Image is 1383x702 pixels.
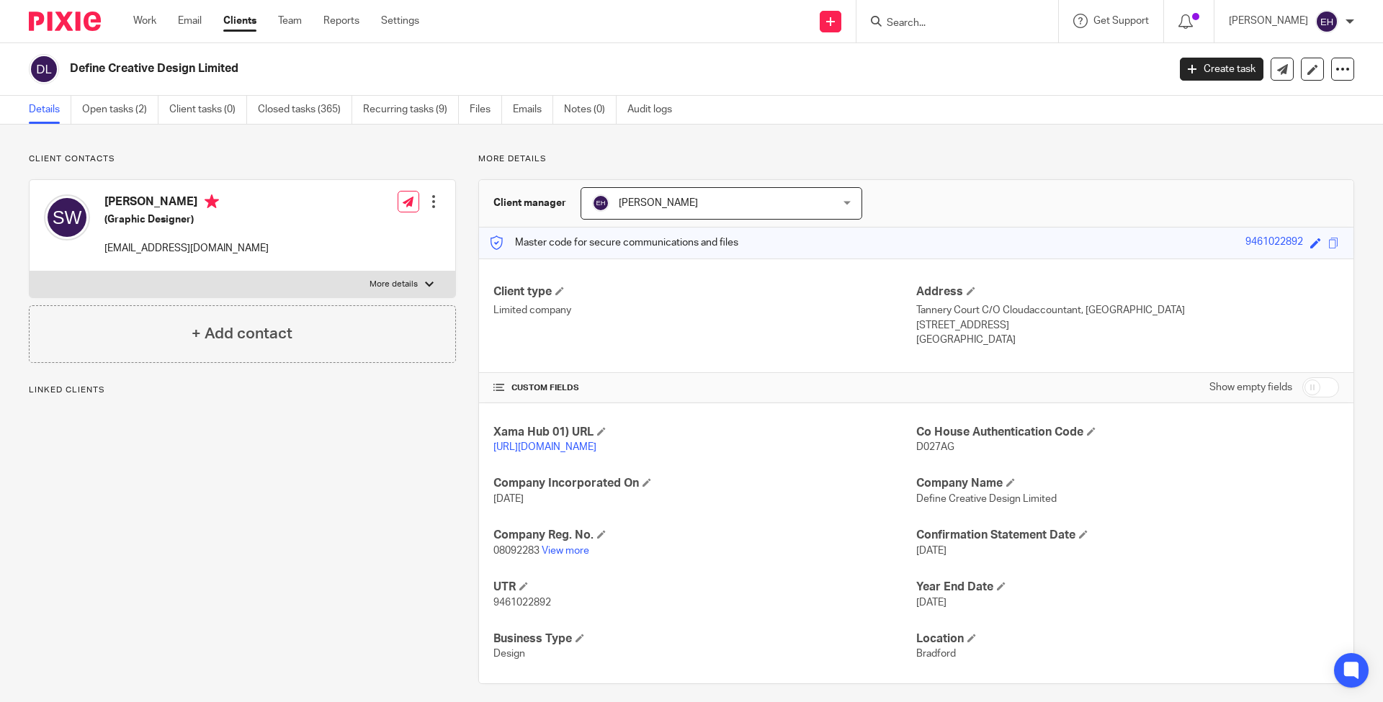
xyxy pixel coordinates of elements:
span: Get Support [1093,16,1149,26]
span: [DATE] [916,546,946,556]
h4: Client type [493,284,916,300]
h4: Company Name [916,476,1339,491]
h5: (Graphic Designer) [104,212,269,227]
h4: Address [916,284,1339,300]
a: Email [178,14,202,28]
p: [STREET_ADDRESS] [916,318,1339,333]
a: Closed tasks (365) [258,96,352,124]
h4: [PERSON_NAME] [104,194,269,212]
span: 08092283 [493,546,540,556]
a: View more [542,546,589,556]
p: Client contacts [29,153,456,165]
a: Create task [1180,58,1263,81]
h4: Company Reg. No. [493,528,916,543]
a: Audit logs [627,96,683,124]
span: [DATE] [916,598,946,608]
img: svg%3E [29,54,59,84]
span: 9461022892 [493,598,551,608]
h4: Company Incorporated On [493,476,916,491]
p: [GEOGRAPHIC_DATA] [916,333,1339,347]
a: Notes (0) [564,96,617,124]
span: Bradford [916,649,956,659]
a: Work [133,14,156,28]
h4: Year End Date [916,580,1339,595]
p: More details [478,153,1354,165]
a: Clients [223,14,256,28]
a: Reports [323,14,359,28]
p: More details [370,279,418,290]
h2: Define Creative Design Limited [70,61,941,76]
h4: Business Type [493,631,916,647]
span: D027AG [916,442,954,452]
a: Recurring tasks (9) [363,96,459,124]
span: Design [493,649,525,659]
p: Tannery Court C/O Cloudaccountant, [GEOGRAPHIC_DATA] [916,303,1339,318]
label: Show empty fields [1209,380,1292,395]
img: Pixie [29,12,101,31]
a: [URL][DOMAIN_NAME] [493,442,596,452]
p: [EMAIL_ADDRESS][DOMAIN_NAME] [104,241,269,256]
a: Team [278,14,302,28]
h4: Xama Hub 01) URL [493,425,916,440]
h4: Location [916,631,1339,647]
p: Limited company [493,303,916,318]
h4: CUSTOM FIELDS [493,382,916,394]
p: [PERSON_NAME] [1229,14,1308,28]
div: 9461022892 [1245,235,1303,251]
span: [PERSON_NAME] [619,198,698,208]
a: Emails [513,96,553,124]
h3: Client manager [493,196,566,210]
a: Client tasks (0) [169,96,247,124]
a: Files [470,96,502,124]
h4: Confirmation Statement Date [916,528,1339,543]
p: Linked clients [29,384,456,396]
a: Settings [381,14,419,28]
h4: + Add contact [192,323,292,345]
img: svg%3E [44,194,90,240]
span: [DATE] [493,494,524,504]
span: Define Creative Design Limited [916,494,1057,504]
img: svg%3E [1315,10,1338,33]
input: Search [885,17,1015,30]
p: Master code for secure communications and files [490,235,738,250]
h4: UTR [493,580,916,595]
i: Primary [205,194,219,209]
a: Details [29,96,71,124]
h4: Co House Authentication Code [916,425,1339,440]
img: svg%3E [592,194,609,212]
a: Open tasks (2) [82,96,158,124]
